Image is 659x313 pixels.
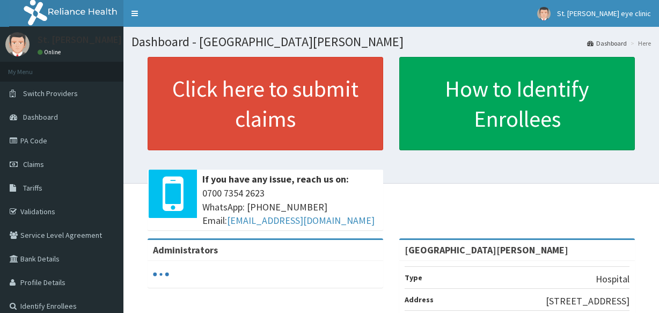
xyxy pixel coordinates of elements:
span: Tariffs [23,183,42,193]
p: St. [PERSON_NAME] eye clinic [38,35,164,45]
a: [EMAIL_ADDRESS][DOMAIN_NAME] [227,214,375,227]
span: Dashboard [23,112,58,122]
svg: audio-loading [153,266,169,282]
a: Dashboard [587,39,627,48]
span: 0700 7354 2623 WhatsApp: [PHONE_NUMBER] Email: [202,186,378,228]
span: Claims [23,159,44,169]
b: If you have any issue, reach us on: [202,173,349,185]
img: User Image [537,7,551,20]
span: St. [PERSON_NAME] eye clinic [557,9,651,18]
h1: Dashboard - [GEOGRAPHIC_DATA][PERSON_NAME] [131,35,651,49]
b: Administrators [153,244,218,256]
b: Type [405,273,422,282]
strong: [GEOGRAPHIC_DATA][PERSON_NAME] [405,244,568,256]
p: Hospital [596,272,629,286]
p: [STREET_ADDRESS] [546,294,629,308]
a: Online [38,48,63,56]
span: Switch Providers [23,89,78,98]
b: Address [405,295,434,304]
img: User Image [5,32,30,56]
a: How to Identify Enrollees [399,57,635,150]
a: Click here to submit claims [148,57,383,150]
li: Here [628,39,651,48]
